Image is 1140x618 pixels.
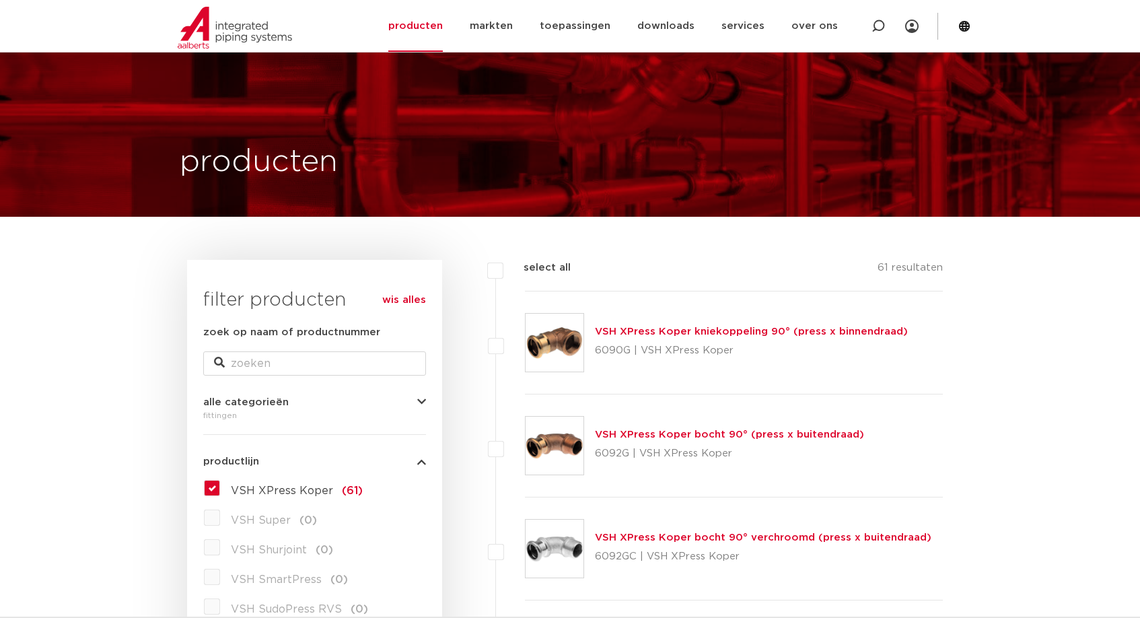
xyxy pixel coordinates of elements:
label: zoek op naam of productnummer [203,324,380,341]
span: productlijn [203,456,259,467]
p: 6090G | VSH XPress Koper [595,340,908,362]
img: Thumbnail for VSH XPress Koper bocht 90° verchroomd (press x buitendraad) [526,520,583,578]
p: 61 resultaten [878,260,943,281]
input: zoeken [203,351,426,376]
p: 6092G | VSH XPress Koper [595,443,864,465]
button: productlijn [203,456,426,467]
span: VSH Super [231,515,291,526]
span: (0) [330,574,348,585]
a: VSH XPress Koper bocht 90° verchroomd (press x buitendraad) [595,533,931,543]
span: (61) [342,485,363,496]
button: alle categorieën [203,397,426,407]
img: Thumbnail for VSH XPress Koper kniekoppeling 90° (press x binnendraad) [526,314,583,372]
span: (0) [316,545,333,555]
div: fittingen [203,407,426,423]
span: (0) [351,604,368,615]
span: VSH SmartPress [231,574,322,585]
a: wis alles [382,292,426,308]
img: Thumbnail for VSH XPress Koper bocht 90° (press x buitendraad) [526,417,583,475]
span: (0) [299,515,317,526]
label: select all [503,260,571,276]
h3: filter producten [203,287,426,314]
p: 6092GC | VSH XPress Koper [595,546,931,568]
span: alle categorieën [203,397,289,407]
h1: producten [180,141,338,184]
span: VSH XPress Koper [231,485,333,496]
a: VSH XPress Koper bocht 90° (press x buitendraad) [595,430,864,440]
span: VSH SudoPress RVS [231,604,342,615]
a: VSH XPress Koper kniekoppeling 90° (press x binnendraad) [595,327,908,337]
span: VSH Shurjoint [231,545,307,555]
